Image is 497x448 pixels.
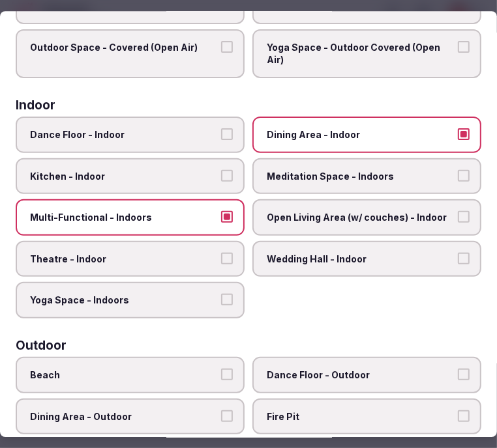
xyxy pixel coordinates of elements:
[458,128,470,140] button: Dining Area - Indoor
[221,128,233,140] button: Dance Floor - Indoor
[221,170,233,182] button: Kitchen - Indoor
[30,170,217,183] span: Kitchen - Indoor
[458,253,470,264] button: Wedding Hall - Indoor
[30,410,217,423] span: Dining Area - Outdoor
[30,41,217,54] span: Outdoor Space - Covered (Open Air)
[221,369,233,380] button: Beach
[267,41,454,66] span: Yoga Space - Outdoor Covered (Open Air)
[267,211,454,224] span: Open Living Area (w/ couches) - Indoor
[267,128,454,141] span: Dining Area - Indoor
[30,211,217,224] span: Multi-Functional - Indoors
[16,99,55,111] h3: Indoor
[267,170,454,183] span: Meditation Space - Indoors
[16,339,67,352] h3: Outdoor
[458,41,470,53] button: Yoga Space - Outdoor Covered (Open Air)
[221,410,233,422] button: Dining Area - Outdoor
[458,369,470,380] button: Dance Floor - Outdoor
[458,170,470,182] button: Meditation Space - Indoors
[267,253,454,266] span: Wedding Hall - Indoor
[30,253,217,266] span: Theatre - Indoor
[221,294,233,306] button: Yoga Space - Indoors
[30,128,217,141] span: Dance Floor - Indoor
[458,410,470,422] button: Fire Pit
[221,211,233,223] button: Multi-Functional - Indoors
[221,41,233,53] button: Outdoor Space - Covered (Open Air)
[30,369,217,382] span: Beach
[30,294,217,307] span: Yoga Space - Indoors
[458,211,470,223] button: Open Living Area (w/ couches) - Indoor
[221,253,233,264] button: Theatre - Indoor
[267,410,454,423] span: Fire Pit
[267,369,454,382] span: Dance Floor - Outdoor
